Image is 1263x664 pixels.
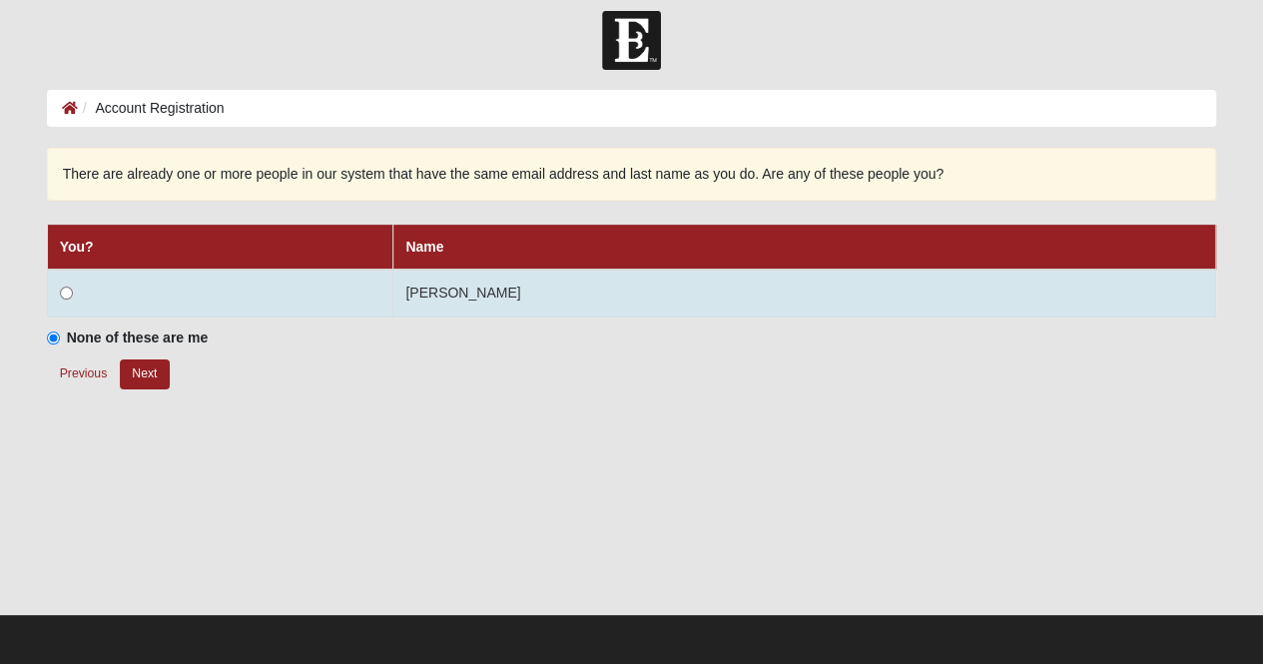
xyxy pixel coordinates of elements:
[78,98,225,119] li: Account Registration
[393,225,1216,271] th: Name
[47,225,393,271] th: You?
[47,148,1217,201] div: There are already one or more people in our system that have the same email address and last name...
[120,359,169,388] button: Next
[47,332,60,344] input: None of these are me
[602,11,661,70] img: Church of Eleven22 Logo
[47,358,121,389] button: Previous
[393,270,1216,318] td: [PERSON_NAME]
[67,330,209,345] strong: None of these are me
